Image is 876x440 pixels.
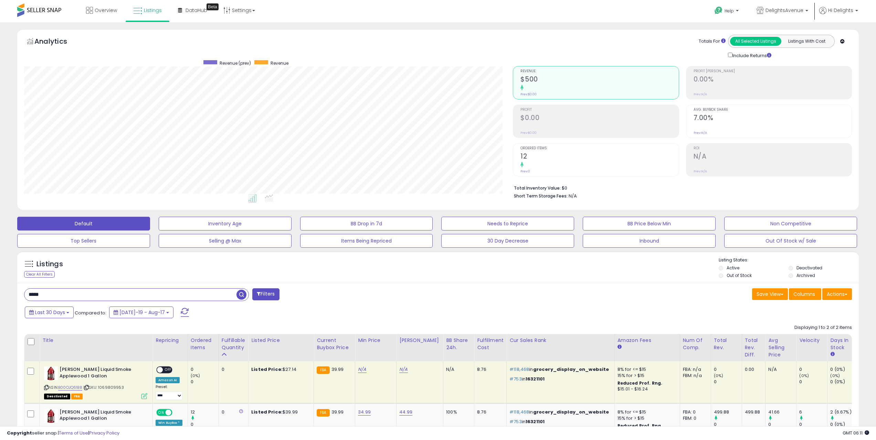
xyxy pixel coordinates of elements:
[441,217,574,230] button: Needs to Reprice
[799,409,827,415] div: 6
[514,183,847,192] li: $0
[83,385,124,390] span: | SKU: 1069809953
[683,373,706,379] div: FBM: n/a
[694,147,852,150] span: ROI
[819,7,858,22] a: Hi Delights
[156,385,182,400] div: Preset:
[271,60,288,66] span: Revenue
[618,380,663,386] b: Reduced Prof. Rng.
[58,385,82,390] a: B00OJQ61B8
[745,337,763,358] div: Total Rev. Diff.
[446,409,469,415] div: 100%
[723,51,780,59] div: Include Returns
[156,337,185,344] div: Repricing
[714,366,742,373] div: 0
[730,37,781,46] button: All Selected Listings
[699,38,726,45] div: Totals For
[191,337,216,351] div: Ordered Items
[358,409,371,416] a: 34.99
[618,386,675,392] div: $15.01 - $16.24
[618,337,677,344] div: Amazon Fees
[509,366,529,373] span: #118,468
[799,373,809,378] small: (0%)
[144,7,162,14] span: Listings
[35,309,65,316] span: Last 30 Days
[583,234,716,248] button: Inbound
[799,421,827,428] div: 0
[583,217,716,230] button: BB Price Below Min
[399,409,412,416] a: 44.99
[509,409,529,415] span: #118,468
[727,265,739,271] label: Active
[44,394,70,399] span: All listings that are unavailable for purchase on Amazon for any reason other than out-of-stock
[830,366,858,373] div: 0 (0%)
[300,217,433,230] button: BB Drop in 7d
[724,234,857,248] button: Out Of Stock w/ Sale
[24,271,55,278] div: Clear All Filters
[220,60,251,66] span: Revenue (prev)
[42,337,150,344] div: Title
[509,376,609,382] p: in
[714,409,742,415] div: 499.88
[714,337,739,351] div: Total Rev.
[843,430,869,436] span: 2025-09-18 06:11 GMT
[191,379,219,385] div: 0
[59,430,88,436] a: Terms of Use
[830,409,858,415] div: 2 (6.67%)
[569,193,577,199] span: N/A
[191,409,219,415] div: 12
[526,376,545,382] span: 16321101
[317,409,329,417] small: FBA
[7,430,32,436] strong: Copyright
[714,379,742,385] div: 0
[830,337,855,351] div: Days In Stock
[766,7,803,14] span: DelightsAvenue
[794,324,852,331] div: Displaying 1 to 2 of 2 items
[441,234,574,248] button: 30 Day Decrease
[36,259,63,269] h5: Listings
[331,409,344,415] span: 39.99
[186,7,207,14] span: DataHub
[446,337,471,351] div: BB Share 24h.
[683,415,706,421] div: FBM: 0
[683,409,706,415] div: FBA: 0
[251,409,308,415] div: $39.99
[526,418,545,425] span: 16321101
[683,366,706,373] div: FBA: n/a
[251,337,311,344] div: Listed Price
[830,379,858,385] div: 0 (0%)
[796,272,815,278] label: Archived
[509,376,522,382] span: #753
[157,409,166,415] span: ON
[822,288,852,300] button: Actions
[520,152,678,162] h2: 12
[251,366,283,373] b: Listed Price:
[509,337,611,344] div: Cur Sales Rank
[618,415,675,421] div: 15% for > $15
[252,288,279,300] button: Filters
[752,288,788,300] button: Save View
[520,108,678,112] span: Profit
[830,421,858,428] div: 0 (0%)
[533,366,609,373] span: grocery_display_on_website
[222,366,243,373] div: 0
[768,421,796,428] div: 0
[768,366,791,373] div: N/A
[694,114,852,123] h2: 7.00%
[714,6,723,15] i: Get Help
[399,337,440,344] div: [PERSON_NAME]
[60,409,143,423] b: [PERSON_NAME] Liquid Smoke Applewood 1 Gallon
[520,92,537,96] small: Prev: $0.00
[477,337,504,351] div: Fulfillment Cost
[95,7,117,14] span: Overview
[768,337,793,358] div: Avg Selling Price
[207,3,219,10] div: Tooltip anchor
[159,234,292,248] button: Selling @ Max
[618,409,675,415] div: 8% for <= $15
[251,409,283,415] b: Listed Price:
[768,409,796,415] div: 41.66
[694,131,707,135] small: Prev: N/A
[331,366,344,373] span: 39.99
[520,75,678,85] h2: $500
[17,234,150,248] button: Top Sellers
